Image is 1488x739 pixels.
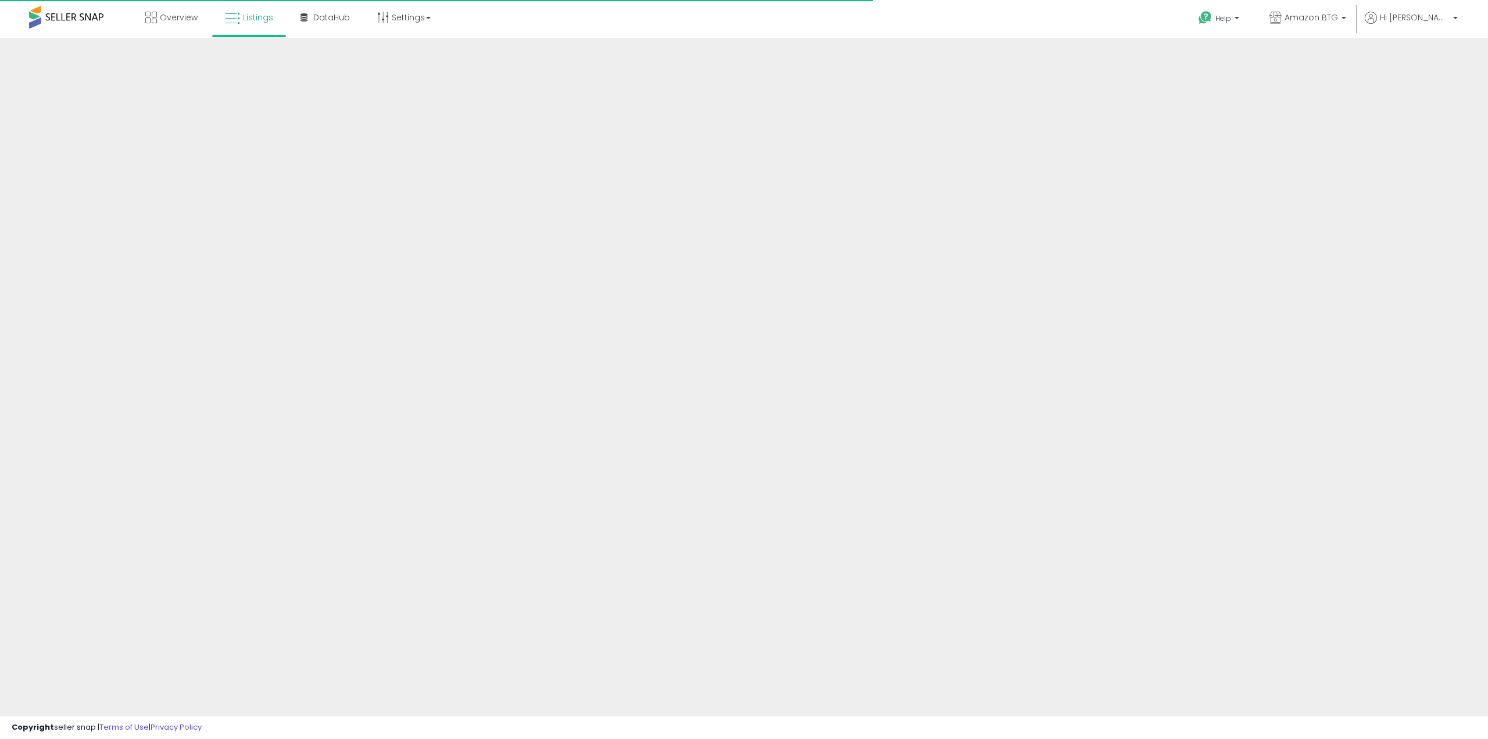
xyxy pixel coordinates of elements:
a: Help [1189,2,1251,38]
span: Help [1215,13,1231,23]
span: Listings [243,12,273,23]
i: Get Help [1198,10,1212,25]
span: Overview [160,12,198,23]
a: Hi [PERSON_NAME] [1365,12,1458,38]
span: Amazon BTG [1285,12,1338,23]
span: DataHub [313,12,350,23]
span: Hi [PERSON_NAME] [1380,12,1450,23]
